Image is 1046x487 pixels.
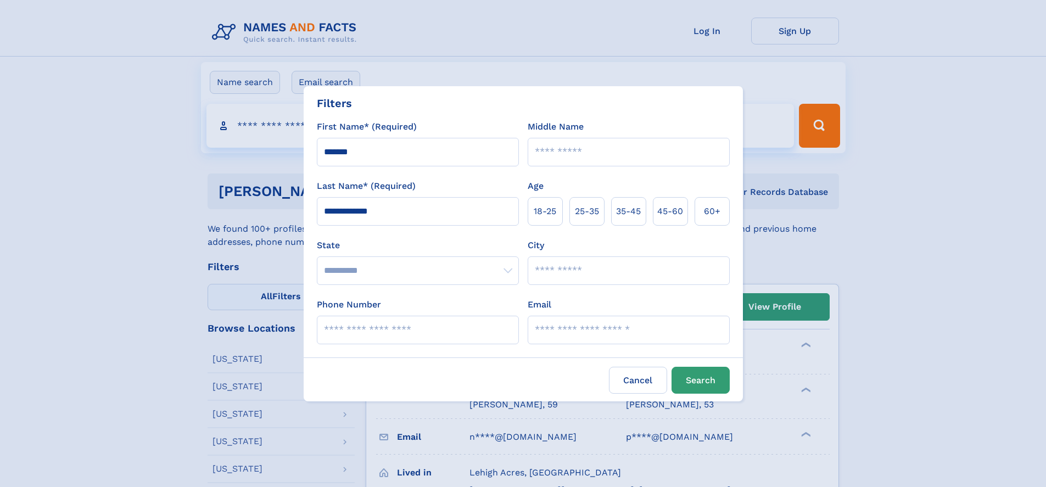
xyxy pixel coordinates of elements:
label: Middle Name [528,120,584,133]
span: 18‑25 [534,205,556,218]
span: 45‑60 [657,205,683,218]
label: Cancel [609,367,667,394]
label: Last Name* (Required) [317,180,416,193]
span: 35‑45 [616,205,641,218]
label: Age [528,180,544,193]
span: 25‑35 [575,205,599,218]
button: Search [672,367,730,394]
span: 60+ [704,205,720,218]
label: First Name* (Required) [317,120,417,133]
div: Filters [317,95,352,111]
label: Phone Number [317,298,381,311]
label: City [528,239,544,252]
label: State [317,239,519,252]
label: Email [528,298,551,311]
